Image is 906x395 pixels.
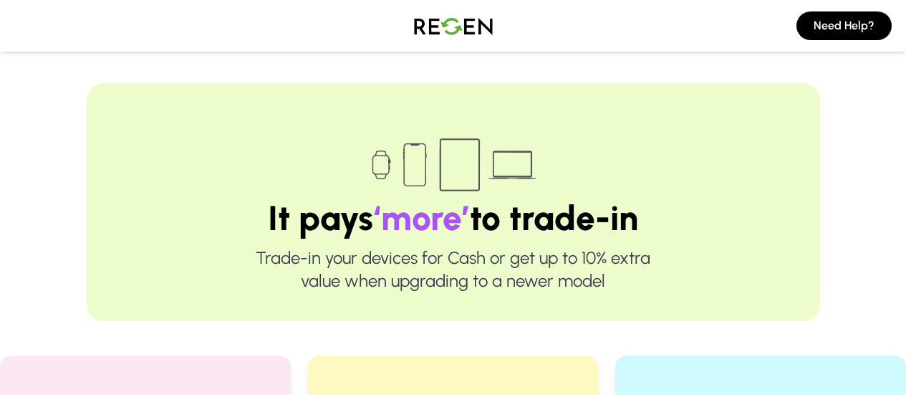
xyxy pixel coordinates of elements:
img: Logo [403,6,503,46]
span: ‘more’ [373,197,470,239]
h1: It pays to trade-in [132,201,774,235]
p: Trade-in your devices for Cash or get up to 10% extra value when upgrading to a newer model [132,247,774,292]
button: Need Help? [796,11,892,40]
img: Trade-in devices [364,129,543,201]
